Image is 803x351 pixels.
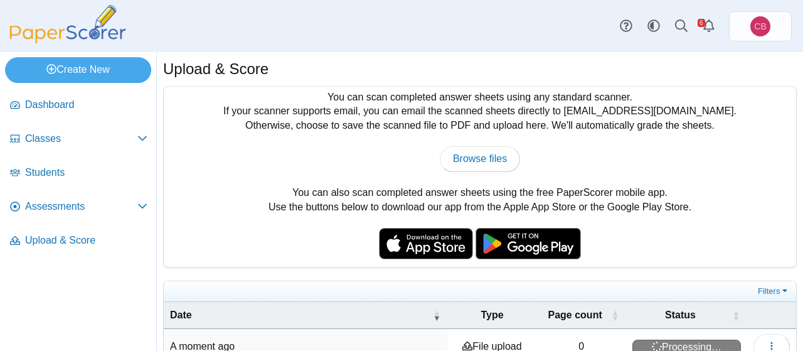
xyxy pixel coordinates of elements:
[25,132,137,146] span: Classes
[25,234,147,247] span: Upload & Score
[5,57,151,82] a: Create New
[611,302,619,328] span: Page count : Activate to sort
[750,16,770,36] span: Canisius Biology
[476,228,581,259] img: google-play-badge.png
[163,58,269,80] h1: Upload & Score
[754,22,766,31] span: Canisius Biology
[732,302,740,328] span: Status : Activate to sort
[729,11,792,41] a: Canisius Biology
[25,98,147,112] span: Dashboard
[440,146,520,171] a: Browse files
[379,228,473,259] img: apple-store-badge.svg
[5,5,130,43] img: PaperScorer
[5,124,152,154] a: Classes
[755,285,793,298] a: Filters
[25,166,147,180] span: Students
[5,226,152,256] a: Upload & Score
[164,87,796,267] div: You can scan completed answer sheets using any standard scanner. If your scanner supports email, ...
[5,158,152,188] a: Students
[5,90,152,121] a: Dashboard
[481,310,503,320] span: Type
[170,310,192,320] span: Date
[433,302,440,328] span: Date : Activate to remove sorting
[548,310,602,320] span: Page count
[695,13,723,40] a: Alerts
[665,310,696,320] span: Status
[5,192,152,222] a: Assessments
[25,200,137,213] span: Assessments
[5,35,130,45] a: PaperScorer
[453,153,507,164] span: Browse files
